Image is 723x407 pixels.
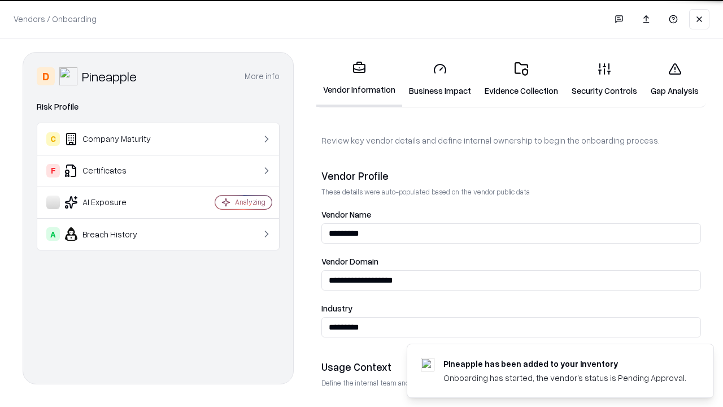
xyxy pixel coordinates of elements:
[37,100,280,114] div: Risk Profile
[46,196,181,209] div: AI Exposure
[37,67,55,85] div: D
[321,169,701,183] div: Vendor Profile
[321,135,701,146] p: Review key vendor details and define internal ownership to begin the onboarding process.
[14,13,97,25] p: Vendors / Onboarding
[46,227,181,241] div: Breach History
[478,53,565,106] a: Evidence Collection
[443,358,686,370] div: Pineapple has been added to your inventory
[565,53,644,106] a: Security Controls
[82,67,137,85] div: Pineapple
[321,304,701,313] label: Industry
[245,66,280,86] button: More info
[46,132,181,146] div: Company Maturity
[46,132,60,146] div: C
[46,164,181,177] div: Certificates
[46,164,60,177] div: F
[321,360,701,374] div: Usage Context
[321,378,701,388] p: Define the internal team and reason for using this vendor. This helps assess business relevance a...
[644,53,705,106] a: Gap Analysis
[443,372,686,384] div: Onboarding has started, the vendor's status is Pending Approval.
[321,257,701,266] label: Vendor Domain
[321,187,701,197] p: These details were auto-populated based on the vendor public data
[316,52,402,107] a: Vendor Information
[59,67,77,85] img: Pineapple
[321,210,701,219] label: Vendor Name
[46,227,60,241] div: A
[402,53,478,106] a: Business Impact
[421,358,434,371] img: pineappleenergy.com
[235,197,265,207] div: Analyzing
